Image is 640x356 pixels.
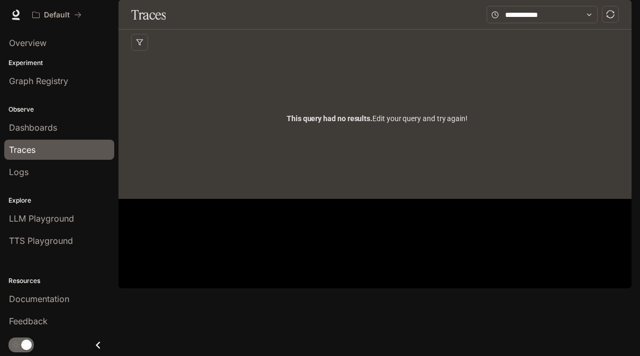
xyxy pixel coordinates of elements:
span: Edit your query and try again! [287,113,468,124]
p: Default [44,11,70,20]
button: All workspaces [28,4,86,25]
span: sync [606,10,615,19]
h1: Traces [131,4,166,25]
span: This query had no results. [287,114,372,123]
